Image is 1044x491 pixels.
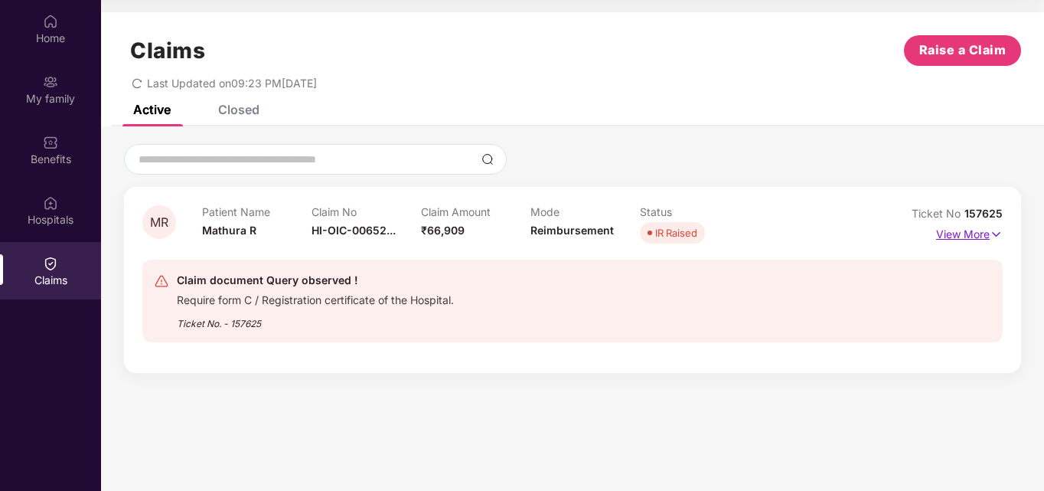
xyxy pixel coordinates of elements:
[312,224,396,237] span: HI-OIC-00652...
[202,224,256,237] span: Mathura R
[218,102,259,117] div: Closed
[150,216,168,229] span: MR
[43,195,58,211] img: svg+xml;base64,PHN2ZyBpZD0iSG9zcGl0YWxzIiB4bWxucz0iaHR0cDovL3d3dy53My5vcmcvMjAwMC9zdmciIHdpZHRoPS...
[936,222,1003,243] p: View More
[130,38,205,64] h1: Claims
[655,225,697,241] div: IR Raised
[912,207,964,220] span: Ticket No
[530,224,614,237] span: Reimbursement
[530,205,640,218] p: Mode
[43,256,58,271] img: svg+xml;base64,PHN2ZyBpZD0iQ2xhaW0iIHhtbG5zPSJodHRwOi8vd3d3LnczLm9yZy8yMDAwL3N2ZyIgd2lkdGg9IjIwIi...
[640,205,749,218] p: Status
[919,41,1006,60] span: Raise a Claim
[202,205,312,218] p: Patient Name
[421,205,530,218] p: Claim Amount
[312,205,421,218] p: Claim No
[154,273,169,289] img: svg+xml;base64,PHN2ZyB4bWxucz0iaHR0cDovL3d3dy53My5vcmcvMjAwMC9zdmciIHdpZHRoPSIyNCIgaGVpZ2h0PSIyNC...
[43,74,58,90] img: svg+xml;base64,PHN2ZyB3aWR0aD0iMjAiIGhlaWdodD0iMjAiIHZpZXdCb3g9IjAgMCAyMCAyMCIgZmlsbD0ibm9uZSIgeG...
[990,226,1003,243] img: svg+xml;base64,PHN2ZyB4bWxucz0iaHR0cDovL3d3dy53My5vcmcvMjAwMC9zdmciIHdpZHRoPSIxNyIgaGVpZ2h0PSIxNy...
[43,135,58,150] img: svg+xml;base64,PHN2ZyBpZD0iQmVuZWZpdHMiIHhtbG5zPSJodHRwOi8vd3d3LnczLm9yZy8yMDAwL3N2ZyIgd2lkdGg9Ij...
[177,290,454,307] div: Require form C / Registration certificate of the Hospital.
[147,77,317,90] span: Last Updated on 09:23 PM[DATE]
[481,153,494,165] img: svg+xml;base64,PHN2ZyBpZD0iU2VhcmNoLTMyeDMyIiB4bWxucz0iaHR0cDovL3d3dy53My5vcmcvMjAwMC9zdmciIHdpZH...
[133,102,171,117] div: Active
[964,207,1003,220] span: 157625
[421,224,465,237] span: ₹66,909
[177,271,454,290] div: Claim document Query observed !
[43,14,58,29] img: svg+xml;base64,PHN2ZyBpZD0iSG9tZSIgeG1sbnM9Imh0dHA6Ly93d3cudzMub3JnLzIwMDAvc3ZnIiB3aWR0aD0iMjAiIG...
[904,35,1021,66] button: Raise a Claim
[132,77,142,90] span: redo
[177,307,454,331] div: Ticket No. - 157625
